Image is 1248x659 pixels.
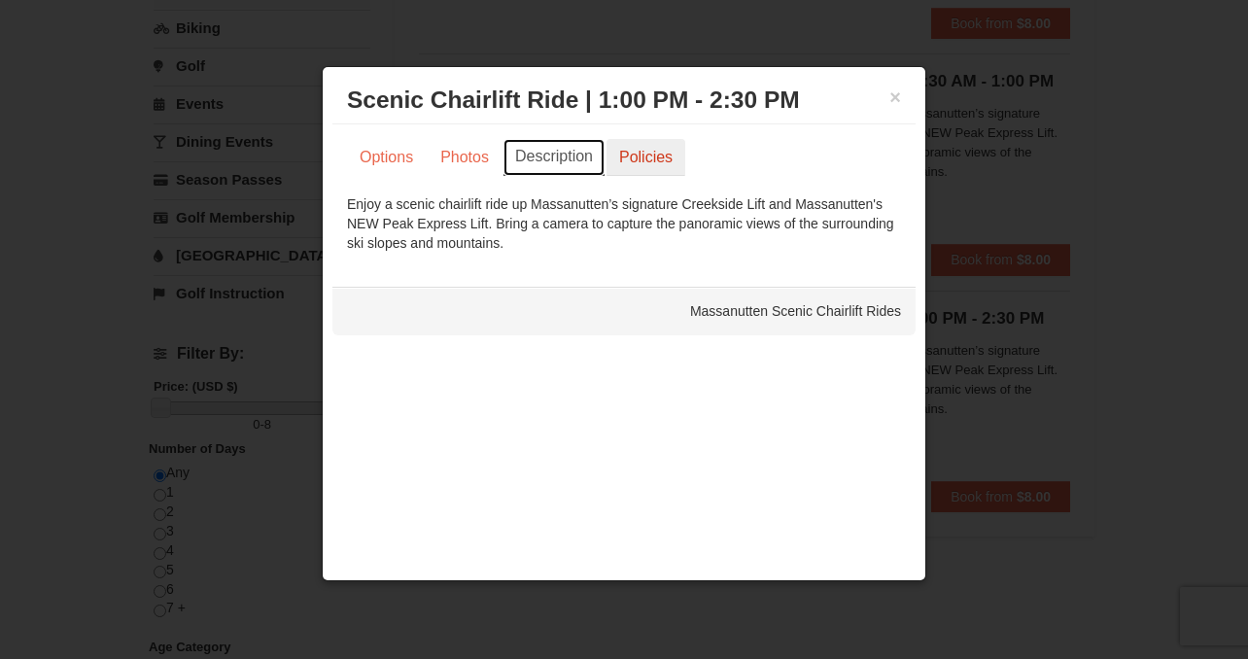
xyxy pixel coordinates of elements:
[889,87,901,107] button: ×
[347,194,901,253] div: Enjoy a scenic chairlift ride up Massanutten’s signature Creekside Lift and Massanutten's NEW Pea...
[347,139,426,176] a: Options
[347,86,901,115] h3: Scenic Chairlift Ride | 1:00 PM - 2:30 PM
[607,139,685,176] a: Policies
[332,287,916,335] div: Massanutten Scenic Chairlift Rides
[503,139,605,176] a: Description
[428,139,502,176] a: Photos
